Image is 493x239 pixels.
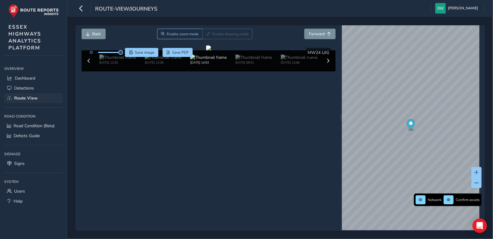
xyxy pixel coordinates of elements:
img: Thumbnail frame [235,55,272,60]
span: Route View [14,95,38,101]
span: MW24 UJG [308,50,329,55]
span: Defects Guide [14,133,40,139]
span: Back [92,31,101,37]
div: Signage [4,149,63,159]
button: Zoom [157,29,203,39]
div: [DATE] 09:51 [235,60,272,65]
div: Open Intercom Messenger [473,219,487,233]
a: Defects Guide [4,131,63,141]
img: rr logo [8,4,59,18]
span: Detections [14,85,34,91]
div: Road Condition [4,112,63,121]
span: [PERSON_NAME] [448,3,478,14]
div: Map marker [407,119,415,132]
a: Route View [4,93,63,103]
div: System [4,177,63,186]
span: Save PDF [172,50,189,55]
a: Users [4,186,63,196]
span: Confirm assets [456,197,480,202]
div: [DATE] 14:53 [190,60,227,65]
a: Detections [4,83,63,93]
div: Overview [4,64,63,73]
span: Help [14,198,23,204]
img: Thumbnail frame [145,55,181,60]
span: Road Condition (Beta) [14,123,54,129]
button: [PERSON_NAME] [435,3,480,14]
button: Save [125,48,158,57]
a: Dashboard [4,73,63,83]
span: Network [428,197,442,202]
span: route-view/journeys [95,5,157,14]
div: [DATE] 12:32 [99,60,136,65]
button: PDF [163,48,193,57]
a: Road Condition (Beta) [4,121,63,131]
img: Thumbnail frame [281,55,318,60]
button: Back [82,29,106,39]
img: Thumbnail frame [99,55,136,60]
span: Users [14,188,25,194]
span: Forward [309,31,325,37]
span: Signs [14,161,25,166]
a: Help [4,196,63,206]
div: [DATE] 12:40 [281,60,318,65]
div: [DATE] 12:38 [145,60,181,65]
button: Forward [304,29,336,39]
span: Enable zoom mode [167,32,199,36]
a: Signs [4,159,63,168]
span: Save image [135,50,154,55]
span: ESSEX HIGHWAYS ANALYTICS PLATFORM [8,24,41,51]
span: Dashboard [15,75,35,81]
img: diamond-layout [435,3,446,14]
img: Thumbnail frame [190,55,227,60]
